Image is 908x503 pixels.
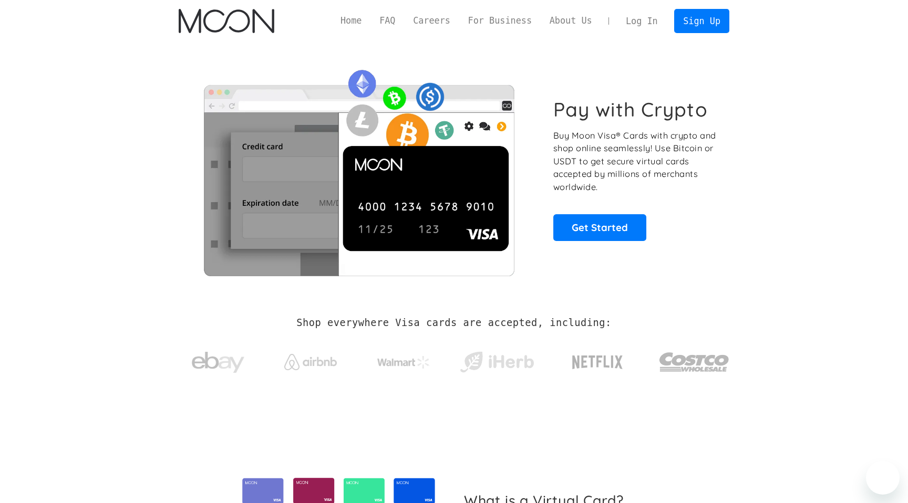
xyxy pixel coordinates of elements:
h1: Pay with Crypto [553,98,708,121]
a: Get Started [553,214,646,240]
a: Careers [404,14,459,27]
img: Moon Cards let you spend your crypto anywhere Visa is accepted. [179,62,539,276]
a: Costco [659,332,729,387]
a: Airbnb [272,343,350,375]
a: For Business [459,14,541,27]
img: ebay [192,346,244,379]
h2: Shop everywhere Visa cards are accepted, including: [296,317,611,329]
img: Costco [659,342,729,382]
a: About Us [541,14,601,27]
a: Log In [617,9,666,33]
a: ebay [179,336,257,384]
a: FAQ [370,14,404,27]
a: Sign Up [674,9,729,33]
img: Netflix [571,349,624,375]
p: Buy Moon Visa® Cards with crypto and shop online seamlessly! Use Bitcoin or USDT to get secure vi... [553,129,718,194]
a: Home [332,14,370,27]
a: home [179,9,274,33]
a: Netflix [551,339,645,381]
a: iHerb [458,338,536,381]
img: Walmart [377,356,430,369]
img: Moon Logo [179,9,274,33]
img: Airbnb [284,354,337,370]
img: iHerb [458,349,536,376]
a: Walmart [365,345,443,374]
iframe: Button to launch messaging window [866,461,900,495]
